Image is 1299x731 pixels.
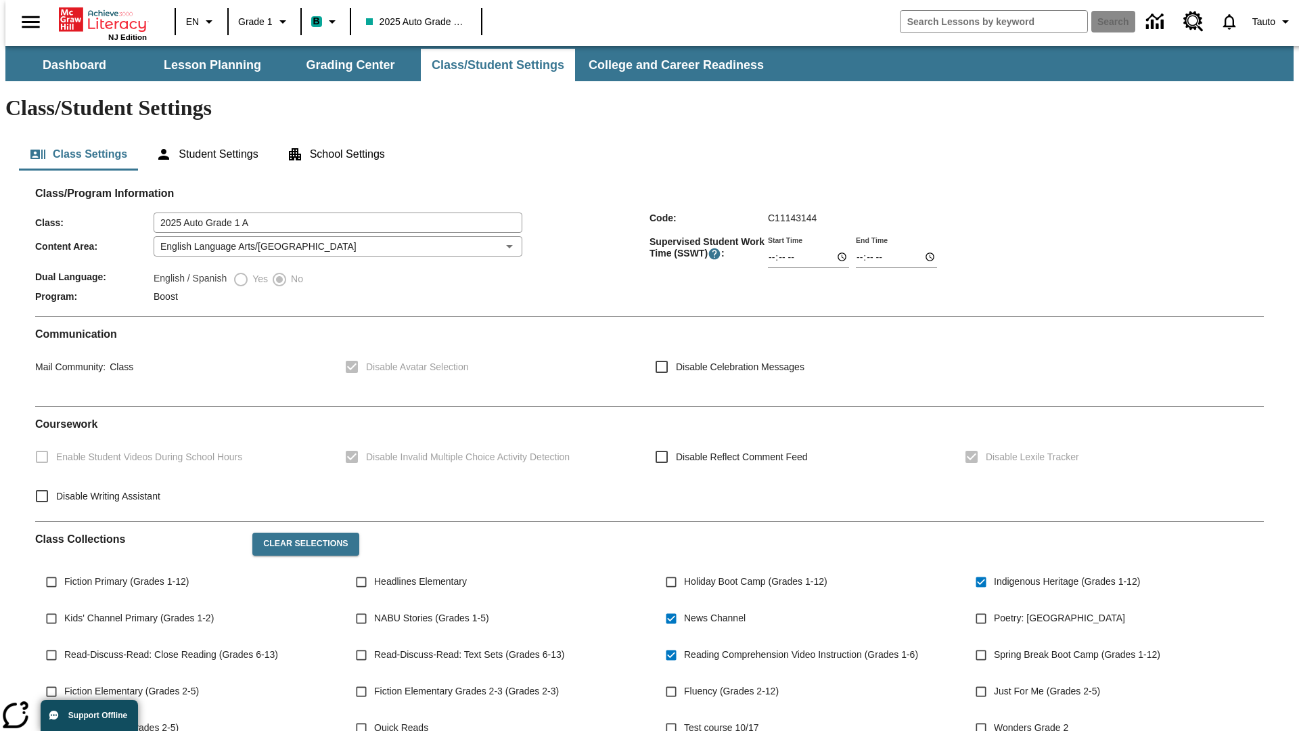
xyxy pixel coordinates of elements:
[5,46,1294,81] div: SubNavbar
[35,533,242,546] h2: Class Collections
[986,450,1079,464] span: Disable Lexile Tracker
[768,235,802,245] label: Start Time
[19,138,138,171] button: Class Settings
[1252,15,1275,29] span: Tauto
[1138,3,1175,41] a: Data Center
[374,611,489,625] span: NABU Stories (Grades 1-5)
[64,575,189,589] span: Fiction Primary (Grades 1-12)
[313,13,320,30] span: B
[684,648,918,662] span: Reading Comprehension Video Instruction (Grades 1-6)
[64,684,199,699] span: Fiction Elementary (Grades 2-5)
[180,9,223,34] button: Language: EN, Select a language
[106,361,133,372] span: Class
[5,95,1294,120] h1: Class/Student Settings
[374,575,467,589] span: Headlines Elementary
[649,213,768,223] span: Code :
[35,217,154,228] span: Class :
[578,49,775,81] button: College and Career Readiness
[374,684,559,699] span: Fiction Elementary Grades 2-3 (Grades 2-3)
[35,418,1264,430] h2: Course work
[64,611,214,625] span: Kids' Channel Primary (Grades 1-2)
[249,272,268,286] span: Yes
[19,138,1280,171] div: Class/Student Settings
[374,648,564,662] span: Read-Discuss-Read: Text Sets (Grades 6-13)
[154,236,522,257] div: English Language Arts/[GEOGRAPHIC_DATA]
[35,418,1264,510] div: Coursework
[35,241,154,252] span: Content Area :
[108,33,147,41] span: NJ Edition
[994,684,1100,699] span: Just For Me (Grades 2-5)
[186,15,199,29] span: EN
[901,11,1087,32] input: search field
[288,272,303,286] span: No
[35,361,106,372] span: Mail Community :
[145,138,269,171] button: Student Settings
[684,684,779,699] span: Fluency (Grades 2-12)
[35,328,1264,395] div: Communication
[233,9,296,34] button: Grade: Grade 1, Select a grade
[35,328,1264,340] h2: Communication
[56,450,242,464] span: Enable Student Videos During School Hours
[276,138,396,171] button: School Settings
[1247,9,1299,34] button: Profile/Settings
[41,700,138,731] button: Support Offline
[59,6,147,33] a: Home
[1212,4,1247,39] a: Notifications
[676,360,804,374] span: Disable Celebration Messages
[994,611,1125,625] span: Poetry: [GEOGRAPHIC_DATA]
[35,271,154,282] span: Dual Language :
[154,291,178,302] span: Boost
[421,49,575,81] button: Class/Student Settings
[994,575,1140,589] span: Indigenous Heritage (Grades 1-12)
[856,235,888,245] label: End Time
[1175,3,1212,40] a: Resource Center, Will open in new tab
[684,611,746,625] span: News Channel
[283,49,418,81] button: Grading Center
[145,49,280,81] button: Lesson Planning
[708,247,721,261] button: Supervised Student Work Time is the timeframe when students can take LevelSet and when lessons ar...
[5,49,776,81] div: SubNavbar
[366,15,466,29] span: 2025 Auto Grade 1 A
[252,533,359,556] button: Clear Selections
[35,187,1264,200] h2: Class/Program Information
[154,271,227,288] label: English / Spanish
[154,213,522,233] input: Class
[11,2,51,42] button: Open side menu
[56,489,160,504] span: Disable Writing Assistant
[238,15,273,29] span: Grade 1
[994,648,1160,662] span: Spring Break Boot Camp (Grades 1-12)
[64,648,278,662] span: Read-Discuss-Read: Close Reading (Grades 6-13)
[366,360,469,374] span: Disable Avatar Selection
[684,575,827,589] span: Holiday Boot Camp (Grades 1-12)
[649,236,768,261] span: Supervised Student Work Time (SSWT) :
[7,49,142,81] button: Dashboard
[59,5,147,41] div: Home
[35,200,1264,305] div: Class/Program Information
[366,450,570,464] span: Disable Invalid Multiple Choice Activity Detection
[306,9,346,34] button: Boost Class color is teal. Change class color
[768,213,817,223] span: C11143144
[676,450,808,464] span: Disable Reflect Comment Feed
[35,291,154,302] span: Program :
[68,711,127,720] span: Support Offline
